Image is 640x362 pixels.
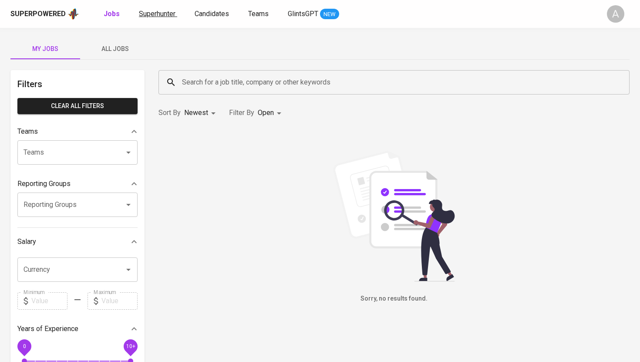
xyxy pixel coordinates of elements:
a: Candidates [195,9,231,20]
h6: Sorry, no results found. [158,294,630,304]
div: Open [258,105,284,121]
a: Superpoweredapp logo [10,7,79,20]
div: Teams [17,123,138,140]
div: Years of Experience [17,320,138,338]
div: Superpowered [10,9,66,19]
p: Reporting Groups [17,179,71,189]
span: 0 [23,343,26,349]
p: Years of Experience [17,324,78,334]
img: file_searching.svg [329,151,459,281]
span: My Jobs [16,44,75,54]
div: A [607,5,624,23]
span: NEW [320,10,339,19]
img: app logo [67,7,79,20]
button: Clear All filters [17,98,138,114]
div: Newest [184,105,219,121]
span: 10+ [126,343,135,349]
button: Open [122,199,135,211]
p: Newest [184,108,208,118]
a: Teams [248,9,270,20]
button: Open [122,146,135,159]
b: Jobs [104,10,120,18]
div: Salary [17,233,138,250]
input: Value [101,292,138,310]
span: Superhunter [139,10,175,18]
p: Sort By [158,108,181,118]
p: Filter By [229,108,254,118]
input: Value [31,292,67,310]
p: Teams [17,126,38,137]
a: Superhunter [139,9,177,20]
span: All Jobs [85,44,145,54]
span: Open [258,108,274,117]
h6: Filters [17,77,138,91]
a: Jobs [104,9,121,20]
a: GlintsGPT NEW [288,9,339,20]
span: GlintsGPT [288,10,318,18]
button: Open [122,264,135,276]
div: Reporting Groups [17,175,138,193]
p: Salary [17,237,36,247]
span: Clear All filters [24,101,131,112]
span: Teams [248,10,269,18]
span: Candidates [195,10,229,18]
